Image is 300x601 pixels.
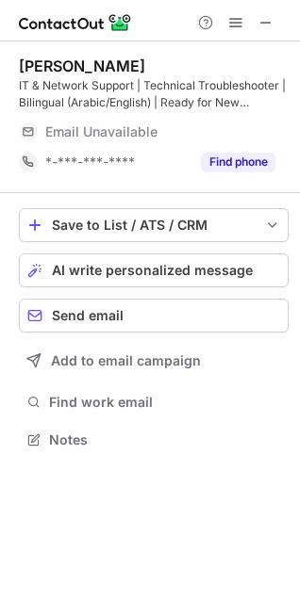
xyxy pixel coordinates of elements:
[51,353,201,368] span: Add to email campaign
[52,308,124,323] span: Send email
[49,431,281,448] span: Notes
[49,394,281,411] span: Find work email
[201,153,275,171] button: Reveal Button
[19,427,289,453] button: Notes
[52,263,253,278] span: AI write personalized message
[19,344,289,378] button: Add to email campaign
[19,77,289,111] div: IT & Network Support | Technical Troubleshooter | Bilingual (Arabic/English) | Ready for New Chal...
[19,253,289,287] button: AI write personalized message
[19,208,289,242] button: save-profile-one-click
[19,11,132,34] img: ContactOut v5.3.10
[19,389,289,415] button: Find work email
[19,57,145,75] div: [PERSON_NAME]
[45,123,158,140] span: Email Unavailable
[52,218,256,233] div: Save to List / ATS / CRM
[19,299,289,333] button: Send email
